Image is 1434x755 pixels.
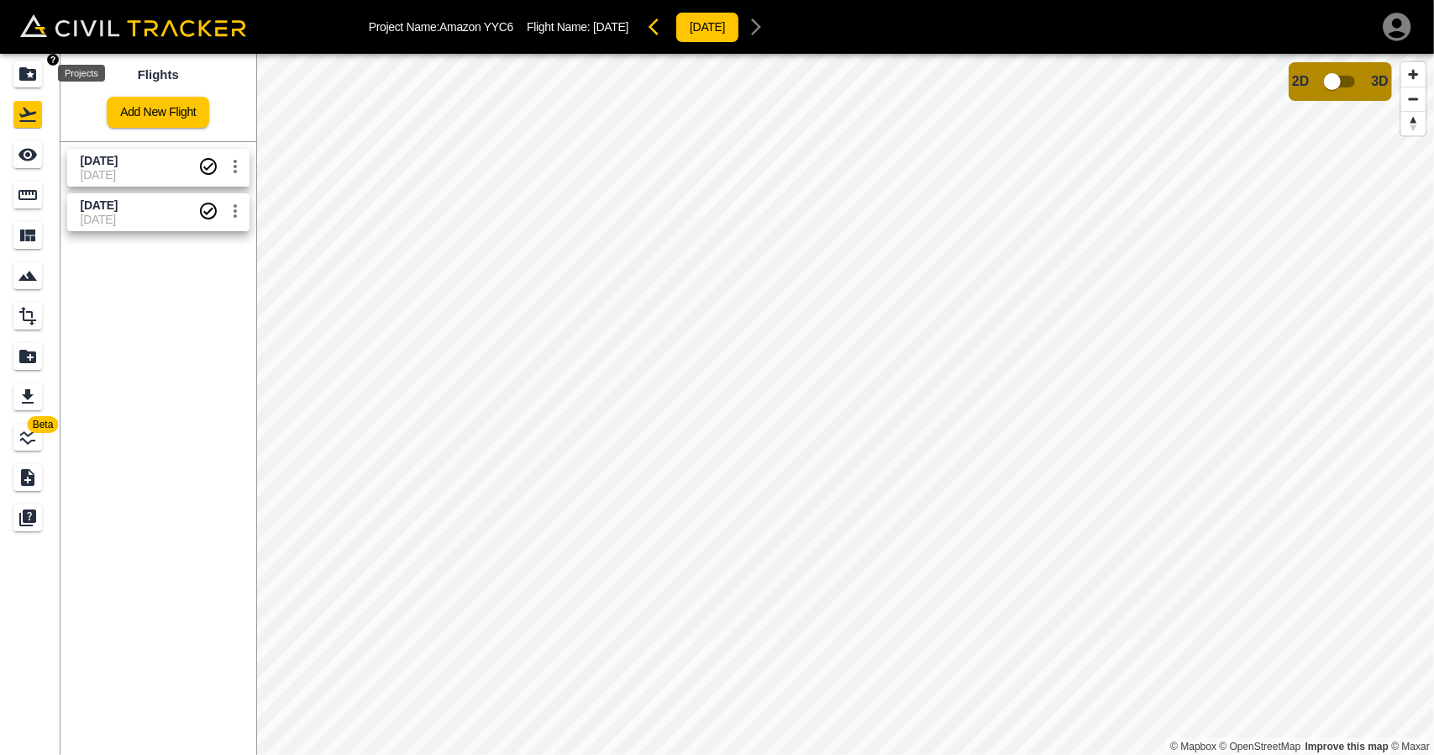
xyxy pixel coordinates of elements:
a: OpenStreetMap [1220,741,1301,752]
div: Projects [58,65,105,82]
a: Mapbox [1170,741,1216,752]
canvas: Map [256,54,1434,755]
span: 3D [1372,74,1389,89]
a: Maxar [1391,741,1430,752]
button: [DATE] [675,12,739,43]
p: Flight Name: [527,20,628,34]
span: 2D [1292,74,1309,89]
img: Civil Tracker [20,14,246,38]
button: Zoom in [1401,62,1426,87]
span: [DATE] [593,20,628,34]
a: Map feedback [1305,741,1389,752]
button: Zoom out [1401,87,1426,111]
button: Reset bearing to north [1401,111,1426,135]
p: Project Name: Amazon YYC6 [369,20,513,34]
